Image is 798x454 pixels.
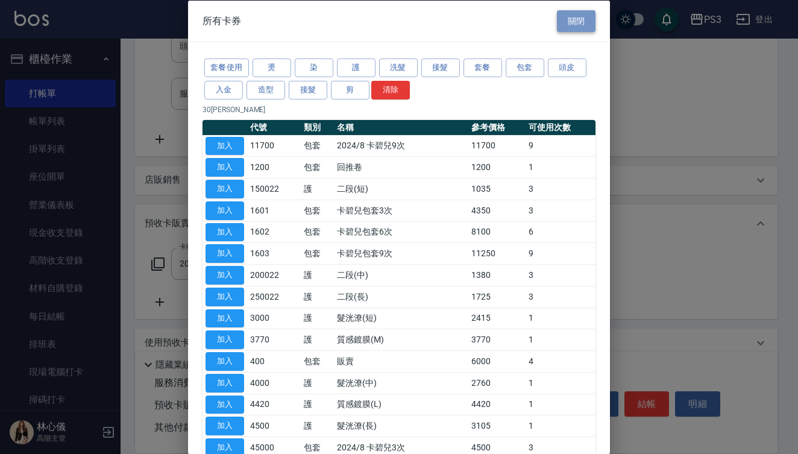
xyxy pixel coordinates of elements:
td: 11250 [468,242,526,264]
td: 二段(中) [334,264,468,286]
td: 二段(短) [334,178,468,200]
td: 卡碧兒包套6次 [334,221,468,243]
td: 4420 [468,394,526,415]
td: 卡碧兒包套3次 [334,200,468,221]
th: 類別 [301,119,334,135]
th: 參考價格 [468,119,526,135]
button: 包套 [506,58,544,77]
td: 1 [526,415,595,437]
td: 1380 [468,264,526,286]
button: 加入 [206,222,244,241]
td: 3770 [468,329,526,350]
td: 2415 [468,307,526,329]
th: 可使用次數 [526,119,595,135]
td: 2760 [468,372,526,394]
td: 護 [301,372,334,394]
button: 加入 [206,330,244,349]
button: 加入 [206,352,244,371]
td: 4420 [247,394,301,415]
button: 加入 [206,373,244,392]
button: 加入 [206,266,244,285]
td: 1 [526,307,595,329]
td: 2024/8 卡碧兒9次 [334,135,468,157]
td: 包套 [301,350,334,372]
td: 1 [526,394,595,415]
th: 名稱 [334,119,468,135]
span: 所有卡券 [203,14,241,27]
td: 1 [526,372,595,394]
td: 包套 [301,242,334,264]
td: 包套 [301,135,334,157]
td: 4 [526,350,595,372]
td: 髮洸潦(中) [334,372,468,394]
td: 9 [526,242,595,264]
button: 染 [295,58,333,77]
td: 1035 [468,178,526,200]
td: 包套 [301,156,334,178]
button: 加入 [206,417,244,435]
button: 清除 [371,80,410,99]
td: 1601 [247,200,301,221]
button: 護 [337,58,375,77]
button: 入金 [204,80,243,99]
td: 1200 [468,156,526,178]
td: 二段(長) [334,286,468,307]
td: 3 [526,178,595,200]
td: 1603 [247,242,301,264]
td: 150022 [247,178,301,200]
button: 造型 [247,80,285,99]
button: 燙 [253,58,291,77]
button: 套餐使用 [204,58,249,77]
button: 套餐 [463,58,502,77]
button: 洗髮 [379,58,418,77]
td: 質感鍍膜(M) [334,329,468,350]
td: 包套 [301,221,334,243]
td: 8100 [468,221,526,243]
td: 髮洸潦(短) [334,307,468,329]
td: 質感鍍膜(L) [334,394,468,415]
button: 加入 [206,309,244,327]
td: 4500 [247,415,301,437]
td: 3 [526,200,595,221]
td: 販賣 [334,350,468,372]
td: 護 [301,415,334,437]
button: 接髮 [289,80,327,99]
button: 加入 [206,136,244,155]
td: 1 [526,329,595,350]
button: 關閉 [557,10,595,32]
td: 1 [526,156,595,178]
td: 1200 [247,156,301,178]
td: 6 [526,221,595,243]
td: 250022 [247,286,301,307]
td: 護 [301,178,334,200]
button: 加入 [206,158,244,177]
td: 4000 [247,372,301,394]
button: 接髮 [421,58,460,77]
td: 4350 [468,200,526,221]
td: 3105 [468,415,526,437]
td: 卡碧兒包套9次 [334,242,468,264]
td: 護 [301,329,334,350]
td: 400 [247,350,301,372]
button: 加入 [206,244,244,263]
td: 200022 [247,264,301,286]
button: 加入 [206,395,244,414]
button: 加入 [206,180,244,198]
button: 加入 [206,287,244,306]
td: 11700 [468,135,526,157]
button: 頭皮 [548,58,586,77]
td: 包套 [301,200,334,221]
td: 髮洸潦(長) [334,415,468,437]
button: 加入 [206,201,244,219]
td: 1602 [247,221,301,243]
td: 護 [301,307,334,329]
td: 9 [526,135,595,157]
td: 6000 [468,350,526,372]
button: 剪 [331,80,369,99]
td: 3 [526,264,595,286]
td: 3000 [247,307,301,329]
td: 回推卷 [334,156,468,178]
td: 護 [301,394,334,415]
th: 代號 [247,119,301,135]
td: 11700 [247,135,301,157]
